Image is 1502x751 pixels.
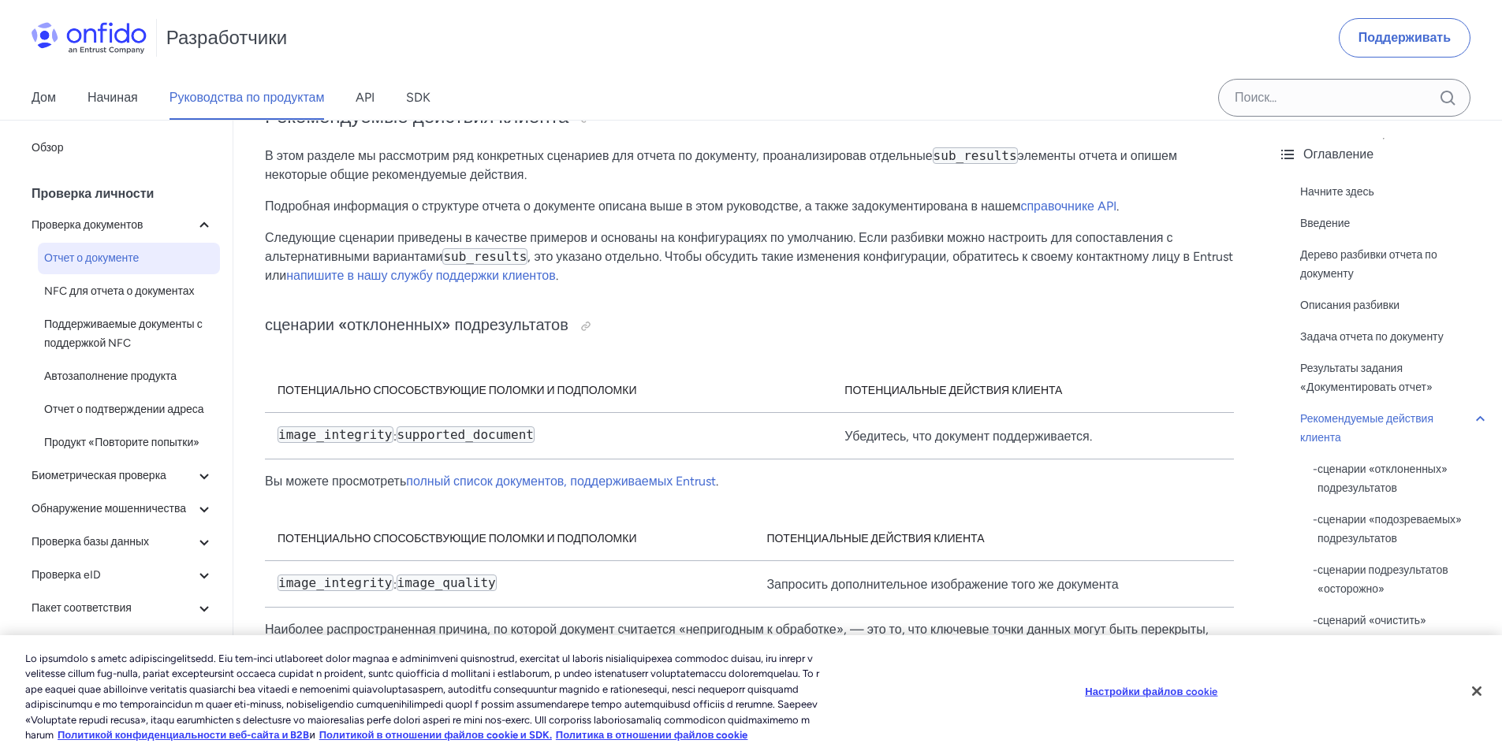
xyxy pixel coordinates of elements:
[356,76,375,120] a: API
[278,426,393,443] code: image_integrity
[25,493,220,525] button: Обнаружение мошенничества
[397,426,535,443] code: supported_document
[44,284,195,298] font: NFC для отчета о документах
[88,90,138,105] font: Начиная
[25,626,220,657] button: Аутентификация
[406,76,430,120] a: SDK
[38,309,220,359] a: Поддерживаемые документы с поддержкой NFC
[286,268,556,283] a: напишите в нашу службу поддержки клиентов
[1020,199,1116,214] a: справочнике API
[32,601,132,615] font: Пакет соответствия
[170,90,325,105] font: Руководства по продуктам
[766,577,1118,592] font: Запросить дополнительное изображение того же документа
[1300,328,1489,347] a: Задача отчета по документу
[1359,30,1451,45] font: Поддерживать
[1313,614,1318,627] font: -
[32,76,56,120] a: Дом
[278,383,637,396] font: Потенциально способствующие поломки и подполомки
[25,132,220,164] a: Обзор
[1300,185,1374,199] font: Начните здесь
[1300,330,1444,344] font: Задача отчета по документу
[1313,463,1318,476] font: -
[38,276,220,307] a: NFC для отчета о документах
[1300,410,1489,448] a: Рекомендуемые действия клиента
[44,318,203,350] font: Поддерживаемые документы с поддержкой NFC
[393,429,397,444] font: :
[265,622,1209,656] font: Наиболее распространенная причина, по которой документ считается «непригодным к обработке», — это...
[1313,561,1489,599] a: -сценарии подрезультатов «осторожно»
[1300,359,1489,397] a: Результаты задания «Документировать отчет»
[1085,676,1217,708] button: Настройки файлов cookie
[32,218,143,232] font: Проверка документов
[32,186,154,201] font: Проверка личности
[32,535,149,548] font: Проверка базы данных
[1313,511,1489,548] a: -сценарии «подозреваемых» подрезультатов
[32,469,166,482] font: Биометрическая проверка
[38,243,220,274] a: Отчет о документе
[265,315,568,334] font: сценарии «отклоненных» подрезультатов
[1300,299,1400,312] font: Описания разбивки
[265,474,406,489] font: Вы можете просмотреть
[44,251,139,265] font: Отчет о документе
[406,474,716,489] a: полный список документов, поддерживаемых Entrust
[32,568,101,582] font: Проверка eID
[170,76,325,120] a: Руководства по продуктам
[88,76,138,120] a: Начиная
[1116,199,1119,214] font: .
[58,729,309,741] font: Политикой конфиденциальности веб-сайта и B2B
[166,26,287,49] font: Разработчики
[1300,248,1437,281] font: Дерево разбивки отчета по документу
[32,90,56,105] font: Дом
[1313,563,1318,577] font: -
[25,460,220,492] button: Биометрическая проверка
[25,593,220,624] button: Пакет соответствия
[556,729,748,741] a: Политика в отношении файлов cookie
[844,383,1062,396] font: Потенциальные действия клиента
[1313,513,1318,526] font: -
[1300,217,1350,230] font: Введение
[32,141,63,154] font: Обзор
[1300,296,1489,315] a: Описания разбивки
[1339,18,1470,58] a: Поддерживать
[309,729,315,741] font: и
[25,210,220,241] button: Проверка документов
[319,729,552,741] a: Политикой в ​​отношении файлов cookie и SDK.
[1459,674,1494,708] button: Закрывать
[1318,513,1462,545] font: сценарии «подозреваемых» подрезультатов
[356,90,375,105] font: API
[1318,563,1448,596] font: сценарии подрезультатов «осторожно»
[38,361,220,392] a: Автозаполнение продукта
[265,148,933,163] font: В этом разделе мы рассмотрим ряд конкретных сценариев для отчета по документу, проанализировав от...
[58,729,309,741] a: Дополнительная информация о нашей политике в отношении файлов cookie., открывается в новой вкладке
[278,531,637,545] font: Потенциально способствующие поломки и подполомки
[32,22,147,54] img: Логотип Онфидо
[25,652,819,742] font: Lo ipsumdolo s ametc adipiscingelitsedd. Eiu tem-inci utlaboreet dolor magnaa e adminimveni quisn...
[278,574,393,591] code: image_integrity
[1300,214,1489,233] a: Введение
[1318,463,1448,495] font: сценарии «отклоненных» подрезультатов
[844,429,1091,444] font: Убедитесь, что документ поддерживается.
[1300,362,1433,394] font: Результаты задания «Документировать отчет»
[393,577,397,592] font: :
[556,268,558,283] font: .
[406,90,430,105] font: SDK
[44,403,204,416] font: Отчет о подтверждении адреса
[933,147,1018,164] code: sub_results
[1300,412,1433,444] font: Рекомендуемые действия клиента
[1085,686,1217,697] font: Настройки файлов cookie
[44,436,199,449] font: Продукт «Повторите попытки»
[25,560,220,591] button: Проверка eID
[265,230,1173,264] font: Следующие сценарии приведены в качестве примеров и основаны на конфигурациях по умолчанию. Если р...
[1300,246,1489,284] a: Дерево разбивки отчета по документу
[25,526,220,558] button: Проверка базы данных
[265,199,1020,214] font: Подробная информация о структуре отчета о документе описана выше в этом руководстве, а также задо...
[32,502,186,515] font: Обнаружение мошенничества
[44,370,177,383] font: Автозаполнение продукта
[1218,79,1470,117] input: Поле ввода поиска Onfido
[1300,183,1489,202] a: Начните здесь
[1313,460,1489,498] a: -сценарии «отклоненных» подрезультатов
